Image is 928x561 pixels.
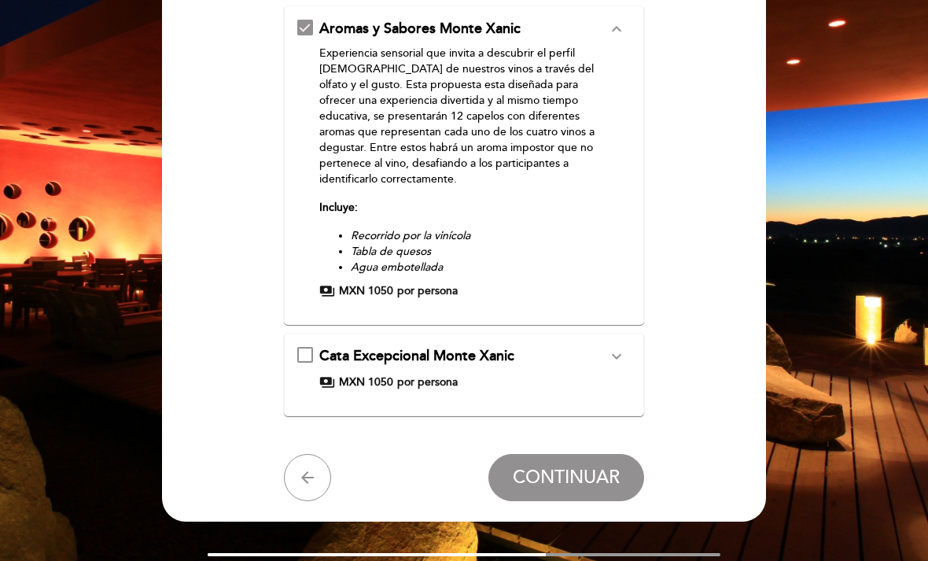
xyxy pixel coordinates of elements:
p: Experiencia sensorial que invita a descubrir el perfil [DEMOGRAPHIC_DATA] de nuestros vinos a tra... [319,46,608,187]
i: expand_more [607,347,626,366]
span: CONTINUAR [513,467,620,489]
strong: Incluye: [319,201,358,214]
md-checkbox: Cata Excepcional Monte Xanic expand_more Esta es una cata dirigida a los entusiastas del vino que... [297,346,632,390]
button: CONTINUAR [488,454,644,501]
span: Aromas y Sabores Monte Xanic [319,20,521,37]
button: arrow_back [284,454,331,501]
span: payments [319,283,335,299]
span: MXN 1050 [339,375,393,390]
span: por persona [397,375,458,390]
em: Recorrido por la vinícola [351,229,470,242]
button: expand_more [602,346,631,367]
button: expand_less [602,19,631,39]
md-checkbox: Aromas y Sabores Monte Xanic expand_more Experiencia sensorial que invita a descubrir el perfil a... [297,19,632,299]
i: expand_less [607,20,626,39]
span: por persona [397,283,458,299]
span: MXN 1050 [339,283,393,299]
span: Cata Excepcional Monte Xanic [319,347,514,364]
i: arrow_back [298,468,317,487]
em: Tabla de quesos [351,245,431,258]
em: Agua embotellada [351,260,443,274]
span: payments [319,375,335,390]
